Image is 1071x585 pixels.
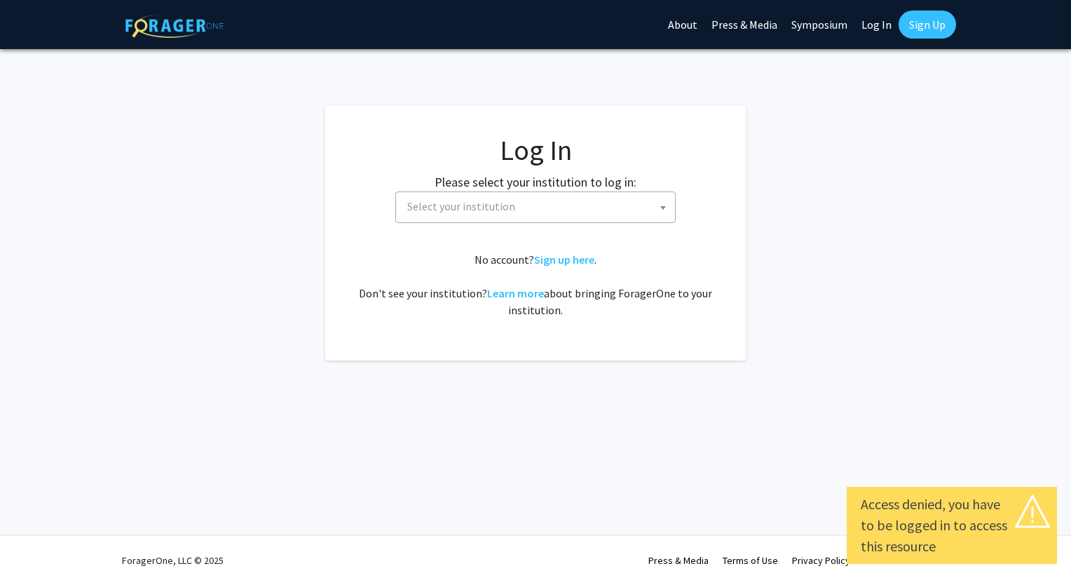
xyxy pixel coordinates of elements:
a: Sign Up [899,11,956,39]
div: No account? . Don't see your institution? about bringing ForagerOne to your institution. [353,251,718,318]
a: Terms of Use [723,554,778,567]
span: Select your institution [407,199,515,213]
label: Please select your institution to log in: [435,173,636,191]
a: Press & Media [648,554,709,567]
a: Sign up here [534,253,594,267]
img: ForagerOne Logo [125,13,224,38]
div: ForagerOne, LLC © 2025 [122,536,224,585]
span: Select your institution [402,192,675,221]
a: Privacy Policy [792,554,850,567]
h1: Log In [353,133,718,167]
a: Learn more about bringing ForagerOne to your institution [487,286,544,300]
div: Access denied, you have to be logged in to access this resource [861,494,1043,557]
span: Select your institution [395,191,676,223]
